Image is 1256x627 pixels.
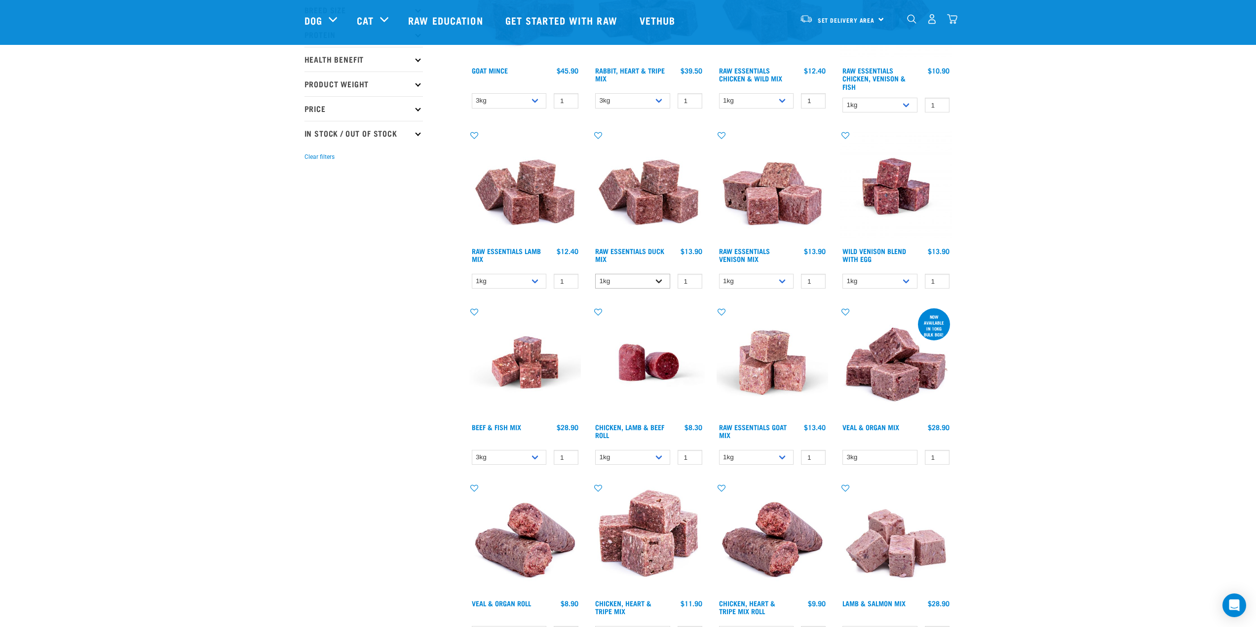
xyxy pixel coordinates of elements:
a: Chicken, Heart & Tripe Mix Roll [719,601,775,613]
div: $45.90 [557,67,578,74]
img: ?1041 RE Lamb Mix 01 [593,130,705,242]
p: Health Benefit [304,47,423,72]
a: Chicken, Heart & Tripe Mix [595,601,651,613]
button: Clear filters [304,152,335,161]
div: $28.90 [928,599,950,607]
input: 1 [554,93,578,109]
p: Product Weight [304,72,423,96]
div: $8.90 [561,599,578,607]
a: Vethub [630,0,688,40]
img: Goat M Ix 38448 [717,306,829,418]
a: Beef & Fish Mix [472,425,521,429]
div: Open Intercom Messenger [1222,593,1246,617]
a: Raw Essentials Chicken, Venison & Fish [842,69,906,88]
img: 1158 Veal Organ Mix 01 [840,306,952,418]
a: Raw Essentials Duck Mix [595,249,664,260]
a: Wild Venison Blend with Egg [842,249,906,260]
img: Chicken Heart Tripe Roll 01 [717,482,829,594]
input: 1 [554,450,578,465]
a: Lamb & Salmon Mix [842,601,906,605]
div: $28.90 [557,423,578,431]
a: Veal & Organ Roll [472,601,531,605]
a: Rabbit, Heart & Tripe Mix [595,69,665,80]
input: 1 [678,93,702,109]
input: 1 [554,274,578,289]
div: $13.90 [804,247,826,255]
span: Set Delivery Area [818,18,875,22]
div: $28.90 [928,423,950,431]
img: Veal Organ Mix Roll 01 [469,482,581,594]
div: now available in 10kg bulk box! [918,309,950,342]
div: $13.40 [804,423,826,431]
div: $39.50 [681,67,702,74]
img: 1029 Lamb Salmon Mix 01 [840,482,952,594]
img: van-moving.png [799,14,813,23]
div: $12.40 [557,247,578,255]
a: Raw Essentials Lamb Mix [472,249,541,260]
img: 1113 RE Venison Mix 01 [717,130,829,242]
a: Raw Essentials Venison Mix [719,249,770,260]
a: Raw Essentials Goat Mix [719,425,787,437]
div: $10.90 [928,67,950,74]
a: Get started with Raw [495,0,630,40]
img: Beef Mackerel 1 [469,306,581,418]
a: Chicken, Lamb & Beef Roll [595,425,664,437]
input: 1 [801,93,826,109]
p: Price [304,96,423,121]
a: Veal & Organ Mix [842,425,899,429]
p: In Stock / Out Of Stock [304,121,423,146]
img: home-icon@2x.png [947,14,957,24]
div: $13.90 [928,247,950,255]
img: Raw Essentials Chicken Lamb Beef Bulk Minced Raw Dog Food Roll Unwrapped [593,306,705,418]
a: Raw Essentials Chicken & Wild Mix [719,69,782,80]
a: Cat [357,13,374,28]
div: $11.90 [681,599,702,607]
input: 1 [925,98,950,113]
img: Venison Egg 1616 [840,130,952,242]
a: Goat Mince [472,69,508,72]
img: ?1041 RE Lamb Mix 01 [469,130,581,242]
img: user.png [927,14,937,24]
input: 1 [678,450,702,465]
img: home-icon-1@2x.png [907,14,916,24]
div: $13.90 [681,247,702,255]
input: 1 [801,274,826,289]
a: Dog [304,13,322,28]
input: 1 [925,274,950,289]
a: Raw Education [398,0,495,40]
img: 1062 Chicken Heart Tripe Mix 01 [593,482,705,594]
input: 1 [678,274,702,289]
div: $12.40 [804,67,826,74]
div: $9.90 [808,599,826,607]
input: 1 [801,450,826,465]
input: 1 [925,450,950,465]
div: $8.30 [685,423,702,431]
